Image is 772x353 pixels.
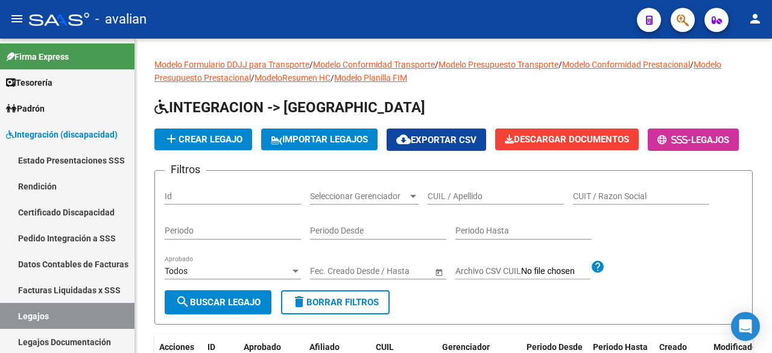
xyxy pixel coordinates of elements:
[6,50,69,63] span: Firma Express
[521,266,590,277] input: Archivo CSV CUIL
[438,60,558,69] a: Modelo Presupuesto Transporte
[207,342,215,352] span: ID
[154,99,425,116] span: INTEGRACION -> [GEOGRAPHIC_DATA]
[176,297,261,308] span: Buscar Legajo
[164,134,242,145] span: Crear Legajo
[593,342,648,352] span: Periodo Hasta
[731,312,760,341] div: Open Intercom Messenger
[442,342,490,352] span: Gerenciador
[659,342,687,352] span: Creado
[648,129,739,151] button: -Legajos
[495,129,639,150] button: Descargar Documentos
[313,60,435,69] a: Modelo Conformidad Transporte
[310,266,347,276] input: Start date
[255,73,331,83] a: ModeloResumen HC
[165,266,188,276] span: Todos
[271,134,368,145] span: IMPORTAR LEGAJOS
[358,266,417,276] input: End date
[6,128,118,141] span: Integración (discapacidad)
[10,11,24,26] mat-icon: menu
[713,342,757,352] span: Modificado
[334,73,407,83] a: Modelo Planilla FIM
[281,290,390,314] button: Borrar Filtros
[657,135,691,145] span: -
[527,342,583,352] span: Periodo Desde
[376,342,394,352] span: CUIL
[396,132,411,147] mat-icon: cloud_download
[6,76,52,89] span: Tesorería
[95,6,147,33] span: - avalian
[396,135,476,145] span: Exportar CSV
[432,266,445,278] button: Open calendar
[310,191,408,202] span: Seleccionar Gerenciador
[244,342,281,352] span: Aprobado
[748,11,762,26] mat-icon: person
[309,342,340,352] span: Afiliado
[164,132,179,146] mat-icon: add
[292,294,306,309] mat-icon: delete
[387,129,486,151] button: Exportar CSV
[6,102,45,115] span: Padrón
[165,290,271,314] button: Buscar Legajo
[176,294,190,309] mat-icon: search
[455,266,521,276] span: Archivo CSV CUIL
[154,129,252,150] button: Crear Legajo
[261,129,378,150] button: IMPORTAR LEGAJOS
[590,259,605,274] mat-icon: help
[159,342,194,352] span: Acciones
[562,60,690,69] a: Modelo Conformidad Prestacional
[165,161,206,178] h3: Filtros
[505,134,629,145] span: Descargar Documentos
[292,297,379,308] span: Borrar Filtros
[154,60,309,69] a: Modelo Formulario DDJJ para Transporte
[691,135,729,145] span: Legajos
